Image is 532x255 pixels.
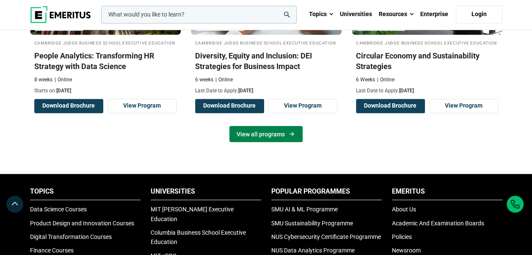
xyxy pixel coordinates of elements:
[229,126,303,142] a: View all programs
[30,247,74,253] a: Finance Courses
[456,6,502,23] a: Login
[195,76,213,83] p: 6 weeks
[34,99,103,113] button: Download Brochure
[151,229,246,245] a: Columbia Business School Executive Education
[195,50,337,72] h3: Diversity, Equity and Inclusion: DEI Strategies for Business Impact
[392,205,416,212] a: About Us
[356,76,375,83] p: 6 Weeks
[271,219,353,226] a: SMU Sustainability Programme
[271,247,355,253] a: NUS Data Analytics Programme
[215,76,233,83] p: Online
[356,99,425,113] button: Download Brochure
[30,233,112,240] a: Digital Transformation Courses
[392,247,421,253] a: Newsroom
[238,88,253,94] span: [DATE]
[108,99,176,113] a: View Program
[356,50,498,72] h3: Circular Economy and Sustainability Strategies
[271,205,338,212] a: SMU AI & ML Programme
[34,76,52,83] p: 8 weeks
[429,99,498,113] a: View Program
[392,233,412,240] a: Policies
[56,88,71,94] span: [DATE]
[268,99,337,113] a: View Program
[101,6,297,23] input: woocommerce-product-search-field-0
[271,233,381,240] a: NUS Cybersecurity Certificate Programme
[356,39,498,46] h4: Cambridge Judge Business School Executive Education
[195,87,337,94] p: Last Date to Apply:
[195,39,337,46] h4: Cambridge Judge Business School Executive Education
[30,219,134,226] a: Product Design and Innovation Courses
[399,88,414,94] span: [DATE]
[356,87,498,94] p: Last Date to Apply:
[30,205,87,212] a: Data Science Courses
[195,99,264,113] button: Download Brochure
[377,76,394,83] p: Online
[34,39,176,46] h4: Cambridge Judge Business School Executive Education
[34,87,176,94] p: Starts on:
[55,76,72,83] p: Online
[151,205,234,222] a: MIT [PERSON_NAME] Executive Education
[34,50,176,72] h3: People Analytics: Transforming HR Strategy with Data Science
[392,219,484,226] a: Academic And Examination Boards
